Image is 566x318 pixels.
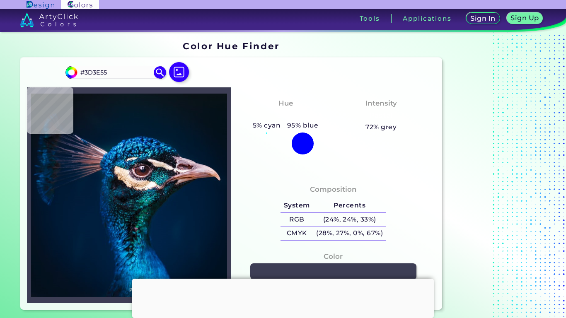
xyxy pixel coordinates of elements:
h5: Sign Up [512,15,538,21]
h3: Applications [403,15,451,22]
h5: 72% grey [365,122,397,132]
h4: Composition [310,183,357,195]
h5: Sign In [472,15,494,22]
a: Sign In [468,13,498,24]
h5: (28%, 27%, 0%, 67%) [313,226,386,240]
a: Sign Up [508,13,541,24]
h5: CMYK [281,226,313,240]
input: type color.. [77,67,155,78]
img: icon picture [169,62,189,82]
h5: (24%, 24%, 33%) [313,213,386,226]
img: logo_artyclick_colors_white.svg [20,12,78,27]
h3: Blue [273,111,298,120]
img: ArtyClick Design logo [27,1,54,9]
h4: Color [324,251,343,263]
iframe: Advertisement [445,38,549,313]
img: icon search [154,66,166,79]
h5: RGB [281,213,313,226]
img: img_pavlin.jpg [31,92,227,299]
h3: Tools [360,15,380,22]
h5: 5% cyan [249,120,284,131]
h4: Intensity [365,97,397,109]
h4: Hue [278,97,293,109]
h1: Color Hue Finder [183,40,279,52]
h5: System [281,199,313,212]
iframe: Advertisement [132,279,434,316]
h5: 95% blue [284,120,322,131]
h3: Pastel [365,111,397,120]
h5: Percents [313,199,386,212]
